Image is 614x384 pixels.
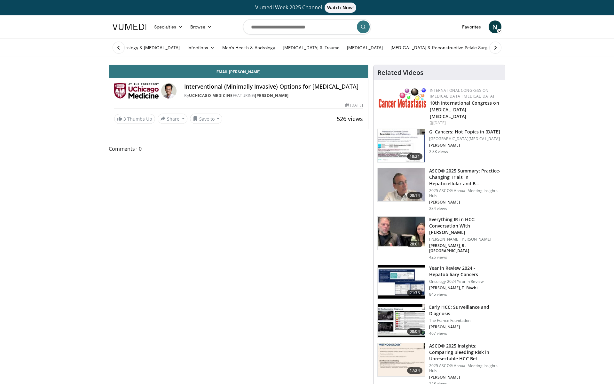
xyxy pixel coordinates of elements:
a: 3 Thumbs Up [114,114,155,124]
p: [PERSON_NAME] [429,324,501,330]
p: 2025 ASCO® Annual Meeting Insights Hub [429,363,501,373]
img: 453a5945-1acb-4386-98c6-54c8f239c86a.150x105_q85_crop-smart_upscale.jpg [378,168,425,201]
h3: Early HCC: Surveillance and Diagnosis [429,304,501,317]
span: 28:01 [407,241,422,247]
span: Comments 0 [109,145,368,153]
a: 21:33 Year in Review 2024 - Hepatobiliary Cancers Oncology 2024 Year in Review [PERSON_NAME], T. ... [377,265,501,299]
p: [PERSON_NAME] [429,375,501,380]
span: 17:24 [407,367,422,374]
a: International Congress on [MEDICAL_DATA] [MEDICAL_DATA] [430,88,494,99]
button: Save to [190,114,223,124]
a: [MEDICAL_DATA] & Trauma [279,41,343,54]
img: 0310b3ba-eec6-4d16-8342-6c12fa2377b4.150x105_q85_crop-smart_upscale.jpg [378,343,425,376]
p: 284 views [429,206,447,211]
a: Specialties [150,20,186,33]
h4: Related Videos [377,69,423,76]
a: Favorites [458,20,485,33]
button: Share [158,114,187,124]
a: Men’s Health & Andrology [218,41,279,54]
a: UChicago Medicine [189,93,233,98]
img: d7256150-ac26-4ae3-893a-90572b5ae636.150x105_q85_crop-smart_upscale.jpg [378,217,425,250]
p: [PERSON_NAME] [429,200,501,205]
a: 18:21 GI Cancers: Hot Topics in [DATE] [GEOGRAPHIC_DATA][MEDICAL_DATA] [PERSON_NAME] 2.8K views [377,129,501,163]
p: 467 views [429,331,447,336]
span: Watch Now! [325,3,356,13]
a: [MEDICAL_DATA] & Reconstructive Pelvic Surgery [387,41,498,54]
a: [MEDICAL_DATA] [343,41,387,54]
a: 10th International Congress on [MEDICAL_DATA] [MEDICAL_DATA] [430,100,499,119]
span: 18:21 [407,153,422,160]
h4: Interventional (Minimally Invasive) Options for [MEDICAL_DATA] [184,83,363,90]
h3: GI Cancers: Hot Topics in [DATE] [429,129,500,135]
img: faf1a96c-52ba-42d4-8764-174e2bf163d7.150x105_q85_crop-smart_upscale.jpg [378,304,425,338]
a: 28:01 Everything IR in HCC: Conversation With [PERSON_NAME] [PERSON_NAME] [PERSON_NAME] [PERSON_N... [377,216,501,260]
h3: ASCO® 2025 Summary: Practice-Changing Trials in Hepatocellular and B… [429,168,501,187]
a: 08:14 ASCO® 2025 Summary: Practice-Changing Trials in Hepatocellular and B… 2025 ASCO® Annual Mee... [377,168,501,211]
img: VuMedi Logo [113,24,146,30]
span: 526 views [337,115,363,123]
p: [GEOGRAPHIC_DATA][MEDICAL_DATA] [429,136,500,141]
input: Search topics, interventions [243,19,371,35]
a: Browse [186,20,216,33]
h3: ASCO® 2025 Insights: Comparing Bleeding Risk in Unresectable HCC Bet… [429,343,501,362]
a: 08:04 Early HCC: Surveillance and Diagnosis The France Foundation [PERSON_NAME] 467 views [377,304,501,338]
p: 2.8K views [429,149,448,154]
div: By FEATURING [184,93,363,99]
p: 845 views [429,292,447,297]
p: 426 views [429,255,447,260]
img: UChicago Medicine [114,83,159,99]
p: 2025 ASCO® Annual Meeting Insights Hub [429,188,501,198]
p: The France Foundation [429,318,501,323]
img: eeae3cd1-4c1e-4d08-a626-dc316edc93ab.150x105_q85_crop-smart_upscale.jpg [378,129,425,162]
h3: Everything IR in HCC: Conversation With [PERSON_NAME] [429,216,501,236]
a: Email [PERSON_NAME] [109,65,368,78]
span: 3 [123,116,126,122]
a: Endourology & [MEDICAL_DATA] [109,41,184,54]
div: [DATE] [430,120,500,126]
span: 08:14 [407,192,422,199]
span: 21:33 [407,290,422,296]
h3: Year in Review 2024 - Hepatobiliary Cancers [429,265,501,278]
p: Oncology 2024 Year in Review [429,279,501,284]
a: Vumedi Week 2025 ChannelWatch Now! [114,3,500,13]
p: [PERSON_NAME] [429,143,500,148]
span: 08:04 [407,328,422,335]
a: Infections [184,41,218,54]
img: Avatar [161,83,177,99]
img: d6f7d74d-60ec-4f6c-b687-6bead1d1284b.150x105_q85_crop-smart_upscale.jpg [378,265,425,299]
p: [PERSON_NAME], R. [GEOGRAPHIC_DATA] [429,243,501,253]
div: [DATE] [345,102,363,108]
img: 6ff8bc22-9509-4454-a4f8-ac79dd3b8976.png.150x105_q85_autocrop_double_scale_upscale_version-0.2.png [379,88,427,108]
p: [PERSON_NAME], T. Biachi [429,285,501,291]
a: N [489,20,501,33]
a: [PERSON_NAME] [255,93,289,98]
p: [PERSON_NAME] [PERSON_NAME] [429,237,501,242]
